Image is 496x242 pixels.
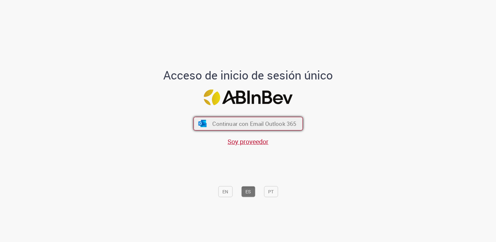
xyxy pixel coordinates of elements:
[212,120,296,127] span: Continuar con Email Outlook 365
[193,117,303,130] button: ícone Azure/Microsoft 360 Continuar con Email Outlook 365
[198,120,207,127] img: ícone Azure/Microsoft 360
[204,89,292,105] img: Logo ABInBev
[218,186,232,197] button: EN
[228,137,268,146] a: Soy proveedor
[158,69,338,82] h1: Acceso de inicio de sesión único
[264,186,278,197] button: PT
[241,186,255,197] button: ES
